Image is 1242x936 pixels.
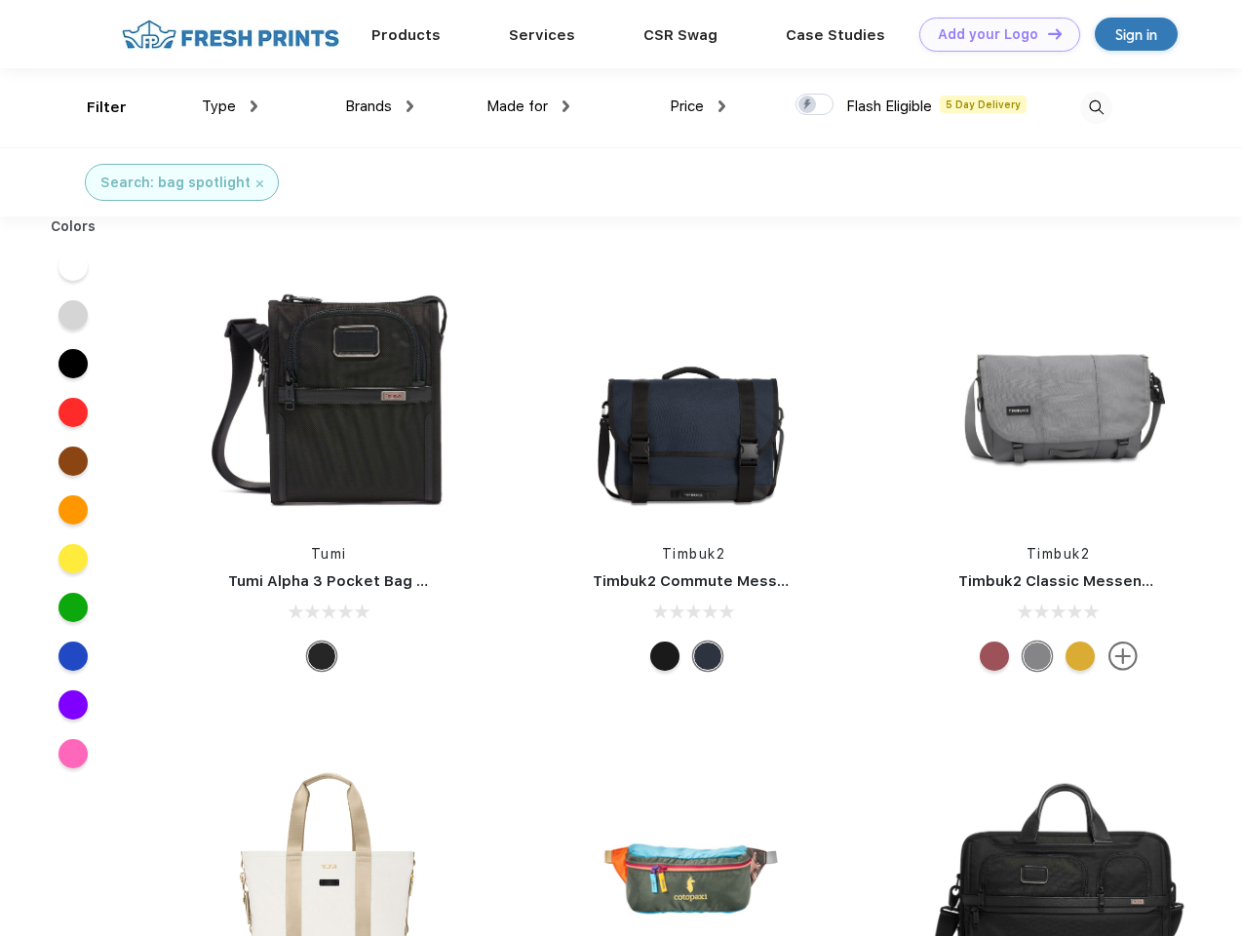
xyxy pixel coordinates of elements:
[980,642,1009,671] div: Eco Collegiate Red
[199,265,458,525] img: func=resize&h=266
[202,97,236,115] span: Type
[563,100,569,112] img: dropdown.png
[228,572,456,590] a: Tumi Alpha 3 Pocket Bag Small
[650,642,679,671] div: Eco Black
[1080,92,1112,124] img: desktop_search.svg
[593,572,854,590] a: Timbuk2 Commute Messenger Bag
[1066,642,1095,671] div: Eco Amber
[1023,642,1052,671] div: Eco Gunmetal
[87,97,127,119] div: Filter
[407,100,413,112] img: dropdown.png
[940,96,1027,113] span: 5 Day Delivery
[256,180,263,187] img: filter_cancel.svg
[670,97,704,115] span: Price
[36,216,111,237] div: Colors
[311,546,347,562] a: Tumi
[486,97,548,115] span: Made for
[846,97,932,115] span: Flash Eligible
[371,26,441,44] a: Products
[100,173,251,193] div: Search: bag spotlight
[345,97,392,115] span: Brands
[1108,642,1138,671] img: more.svg
[693,642,722,671] div: Eco Nautical
[1095,18,1178,51] a: Sign in
[718,100,725,112] img: dropdown.png
[1048,28,1062,39] img: DT
[563,265,823,525] img: func=resize&h=266
[1115,23,1157,46] div: Sign in
[251,100,257,112] img: dropdown.png
[929,265,1188,525] img: func=resize&h=266
[1027,546,1091,562] a: Timbuk2
[307,642,336,671] div: Black
[662,546,726,562] a: Timbuk2
[116,18,345,52] img: fo%20logo%202.webp
[938,26,1038,43] div: Add your Logo
[958,572,1200,590] a: Timbuk2 Classic Messenger Bag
